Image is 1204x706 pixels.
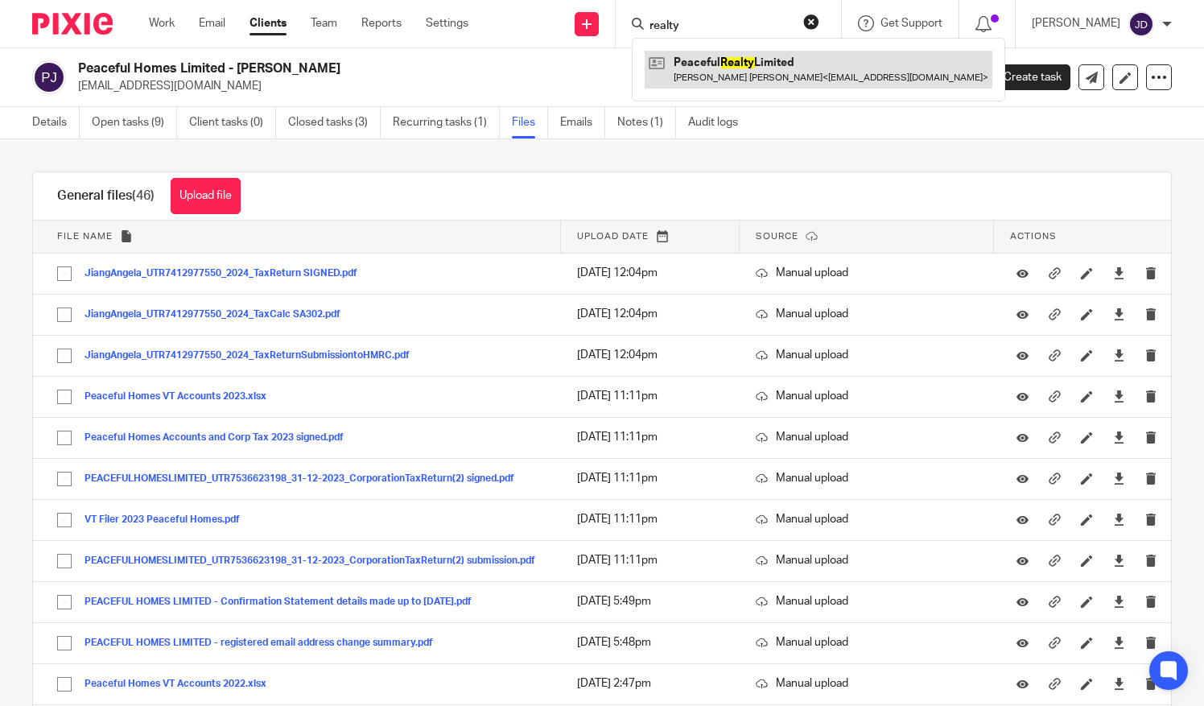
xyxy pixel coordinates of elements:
[880,18,942,29] span: Get Support
[1113,634,1125,650] a: Download
[1128,11,1154,37] img: svg%3E
[756,306,978,322] p: Manual upload
[1113,470,1125,486] a: Download
[577,388,724,404] p: [DATE] 11:11pm
[577,265,724,281] p: [DATE] 12:04pm
[85,268,369,279] button: JiangAngela_UTR7412977550_2024_TaxReturn SIGNED.pdf
[560,107,605,138] a: Emails
[803,14,819,30] button: Clear
[49,546,80,576] input: Select
[577,593,724,609] p: [DATE] 5:49pm
[85,391,278,403] button: Peaceful Homes VT Accounts 2023.xlsx
[756,675,978,692] p: Manual upload
[577,347,724,363] p: [DATE] 12:04pm
[49,505,80,535] input: Select
[199,15,225,31] a: Email
[756,470,978,486] p: Manual upload
[1010,232,1057,241] span: Actions
[1113,593,1125,609] a: Download
[288,107,381,138] a: Closed tasks (3)
[92,107,177,138] a: Open tasks (9)
[577,634,724,650] p: [DATE] 5:48pm
[361,15,402,31] a: Reports
[189,107,276,138] a: Client tasks (0)
[85,597,484,608] button: PEACEFUL HOMES LIMITED - Confirmation Statement details made up to [DATE].pdf
[49,258,80,289] input: Select
[756,347,978,363] p: Manual upload
[49,341,80,371] input: Select
[577,675,724,692] p: [DATE] 2:47pm
[1113,675,1125,692] a: Download
[49,669,80,700] input: Select
[577,429,724,445] p: [DATE] 11:11pm
[132,189,155,202] span: (46)
[249,15,287,31] a: Clients
[688,107,750,138] a: Audit logs
[32,60,66,94] img: svg%3E
[32,107,80,138] a: Details
[32,13,113,35] img: Pixie
[49,587,80,617] input: Select
[49,423,80,453] input: Select
[78,60,778,77] h2: Peaceful Homes Limited - [PERSON_NAME]
[78,78,953,94] p: [EMAIL_ADDRESS][DOMAIN_NAME]
[756,552,978,568] p: Manual upload
[1113,388,1125,404] a: Download
[756,429,978,445] p: Manual upload
[577,552,724,568] p: [DATE] 11:11pm
[85,555,547,567] button: PEACEFULHOMESLIMITED_UTR7536623198_31-12-2023_CorporationTaxReturn(2) submission.pdf
[1113,552,1125,568] a: Download
[171,178,241,214] button: Upload file
[977,64,1070,90] a: Create task
[49,382,80,412] input: Select
[1113,511,1125,527] a: Download
[1032,15,1120,31] p: [PERSON_NAME]
[85,309,353,320] button: JiangAngela_UTR7412977550_2024_TaxCalc SA302.pdf
[393,107,500,138] a: Recurring tasks (1)
[756,634,978,650] p: Manual upload
[577,511,724,527] p: [DATE] 11:11pm
[648,19,793,34] input: Search
[85,432,356,444] button: Peaceful Homes Accounts and Corp Tax 2023 signed.pdf
[49,299,80,330] input: Select
[49,464,80,494] input: Select
[49,628,80,659] input: Select
[577,232,649,241] span: Upload date
[85,514,252,526] button: VT Filer 2023 Peaceful Homes.pdf
[85,350,422,361] button: JiangAngela_UTR7412977550_2024_TaxReturnSubmissiontoHMRC.pdf
[756,265,978,281] p: Manual upload
[756,593,978,609] p: Manual upload
[756,388,978,404] p: Manual upload
[57,188,155,204] h1: General files
[577,306,724,322] p: [DATE] 12:04pm
[149,15,175,31] a: Work
[426,15,468,31] a: Settings
[756,232,798,241] span: Source
[756,511,978,527] p: Manual upload
[1113,265,1125,281] a: Download
[1113,429,1125,445] a: Download
[1113,306,1125,322] a: Download
[1113,347,1125,363] a: Download
[57,232,113,241] span: File name
[577,470,724,486] p: [DATE] 11:11pm
[85,638,445,649] button: PEACEFUL HOMES LIMITED - registered email address change summary.pdf
[85,473,526,485] button: PEACEFULHOMESLIMITED_UTR7536623198_31-12-2023_CorporationTaxReturn(2) signed.pdf
[617,107,676,138] a: Notes (1)
[311,15,337,31] a: Team
[512,107,548,138] a: Files
[85,679,278,690] button: Peaceful Homes VT Accounts 2022.xlsx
